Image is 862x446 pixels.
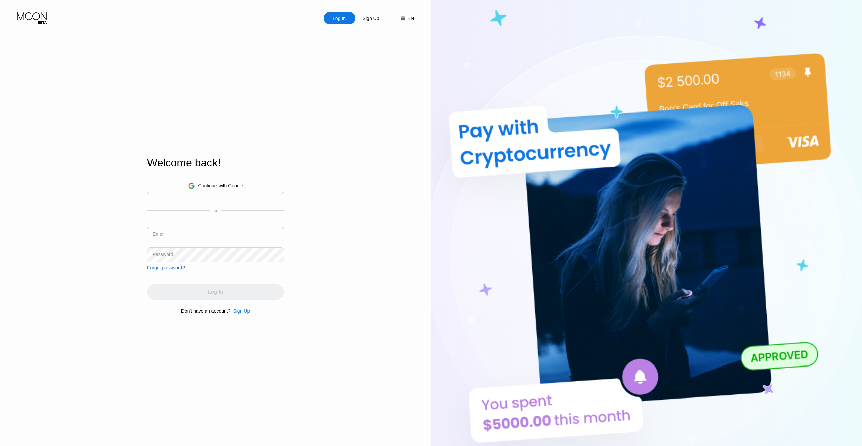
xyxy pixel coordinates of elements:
div: Sign Up [362,15,380,22]
div: Continue with Google [147,178,284,194]
div: or [214,208,218,213]
div: Password [153,252,173,257]
div: Sign Up [355,12,387,24]
div: Sign Up [230,308,250,314]
div: Forgot password? [147,265,185,270]
div: Sign Up [233,308,250,314]
div: EN [408,15,414,21]
div: Log In [332,15,346,22]
div: EN [394,12,414,24]
div: Log In [324,12,355,24]
div: Continue with Google [198,183,243,188]
div: Don't have an account? [181,308,231,314]
div: Welcome back! [147,157,284,169]
div: Email [153,231,164,237]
